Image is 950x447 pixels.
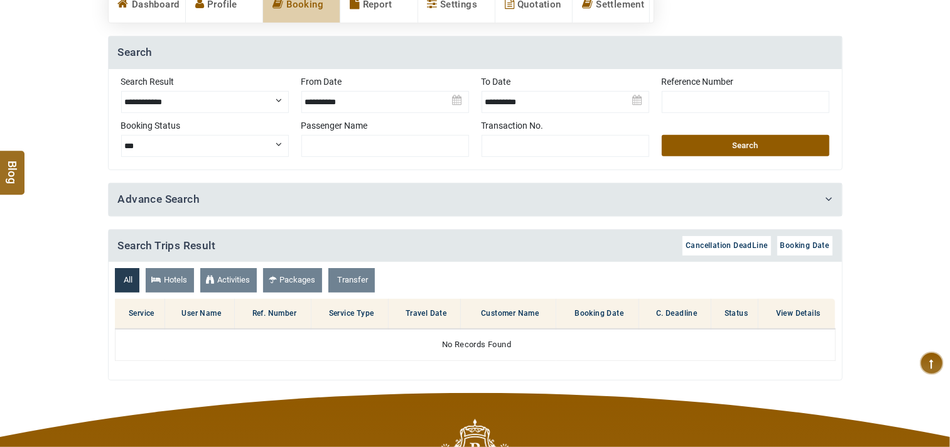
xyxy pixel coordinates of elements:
[121,119,289,132] label: Booking Status
[263,268,322,293] a: Packages
[711,299,758,329] th: Status
[109,36,842,69] h4: Search
[311,299,389,329] th: Service Type
[556,299,639,329] th: Booking Date
[758,299,835,329] th: View Details
[115,299,165,329] th: Service
[115,268,139,293] a: All
[146,268,194,293] a: Hotels
[686,241,767,250] span: Cancellation DeadLine
[165,299,235,329] th: User Name
[109,230,842,262] h4: Search Trips Result
[4,160,21,171] span: Blog
[200,268,257,293] a: Activities
[235,299,311,329] th: Ref. Number
[662,75,829,88] label: Reference Number
[780,241,829,250] span: Booking Date
[301,119,469,132] label: Passenger Name
[639,299,711,329] th: C. Deadline
[115,329,835,360] td: No Records Found
[118,193,200,205] a: Advance Search
[461,299,556,329] th: Customer Name
[662,135,829,156] button: Search
[482,119,649,132] label: Transaction No.
[328,268,375,293] a: Transfer
[121,75,289,88] label: Search Result
[389,299,461,329] th: Travel Date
